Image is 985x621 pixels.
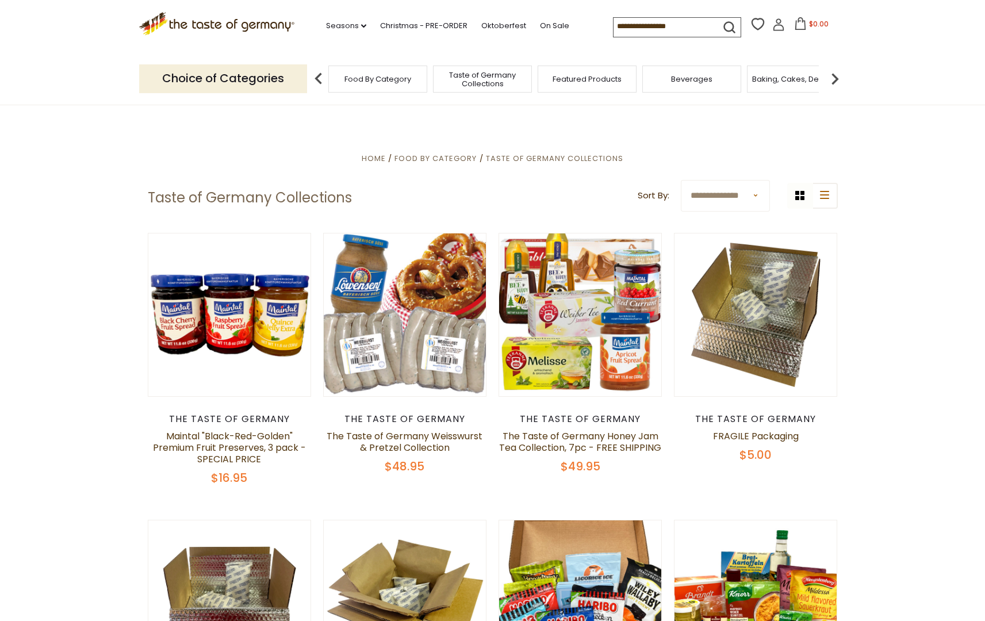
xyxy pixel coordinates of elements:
[486,153,623,164] a: Taste of Germany Collections
[327,430,482,454] a: The Taste of Germany Weisswurst & Pretzel Collection
[638,189,669,203] label: Sort By:
[211,470,247,486] span: $16.95
[344,75,411,83] a: Food By Category
[436,71,528,88] a: Taste of Germany Collections
[153,430,306,466] a: Maintal "Black-Red-Golden" Premium Fruit Preserves, 3 pack - SPECIAL PRICE
[481,20,526,32] a: Oktoberfest
[809,19,829,29] span: $0.00
[499,233,662,396] img: The Taste of Germany Honey Jam Tea Collection, 7pc - FREE SHIPPING
[148,413,312,425] div: The Taste of Germany
[385,458,424,474] span: $48.95
[323,413,487,425] div: The Taste of Germany
[362,153,386,164] a: Home
[561,458,600,474] span: $49.95
[671,75,712,83] a: Beverages
[823,67,846,90] img: next arrow
[752,75,841,83] a: Baking, Cakes, Desserts
[307,67,330,90] img: previous arrow
[148,189,352,206] h1: Taste of Germany Collections
[787,17,836,34] button: $0.00
[540,20,569,32] a: On Sale
[148,233,311,396] img: Maintal "Black-Red-Golden" Premium Fruit Preserves, 3 pack - SPECIAL PRICE
[380,20,467,32] a: Christmas - PRE-ORDER
[139,64,307,93] p: Choice of Categories
[326,20,366,32] a: Seasons
[739,447,772,463] span: $5.00
[324,233,486,396] img: The Taste of Germany Weisswurst & Pretzel Collection
[499,430,661,454] a: The Taste of Germany Honey Jam Tea Collection, 7pc - FREE SHIPPING
[713,430,799,443] a: FRAGILE Packaging
[674,413,838,425] div: The Taste of Germany
[553,75,622,83] a: Featured Products
[674,233,837,396] img: FRAGILE Packaging
[394,153,477,164] a: Food By Category
[499,413,662,425] div: The Taste of Germany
